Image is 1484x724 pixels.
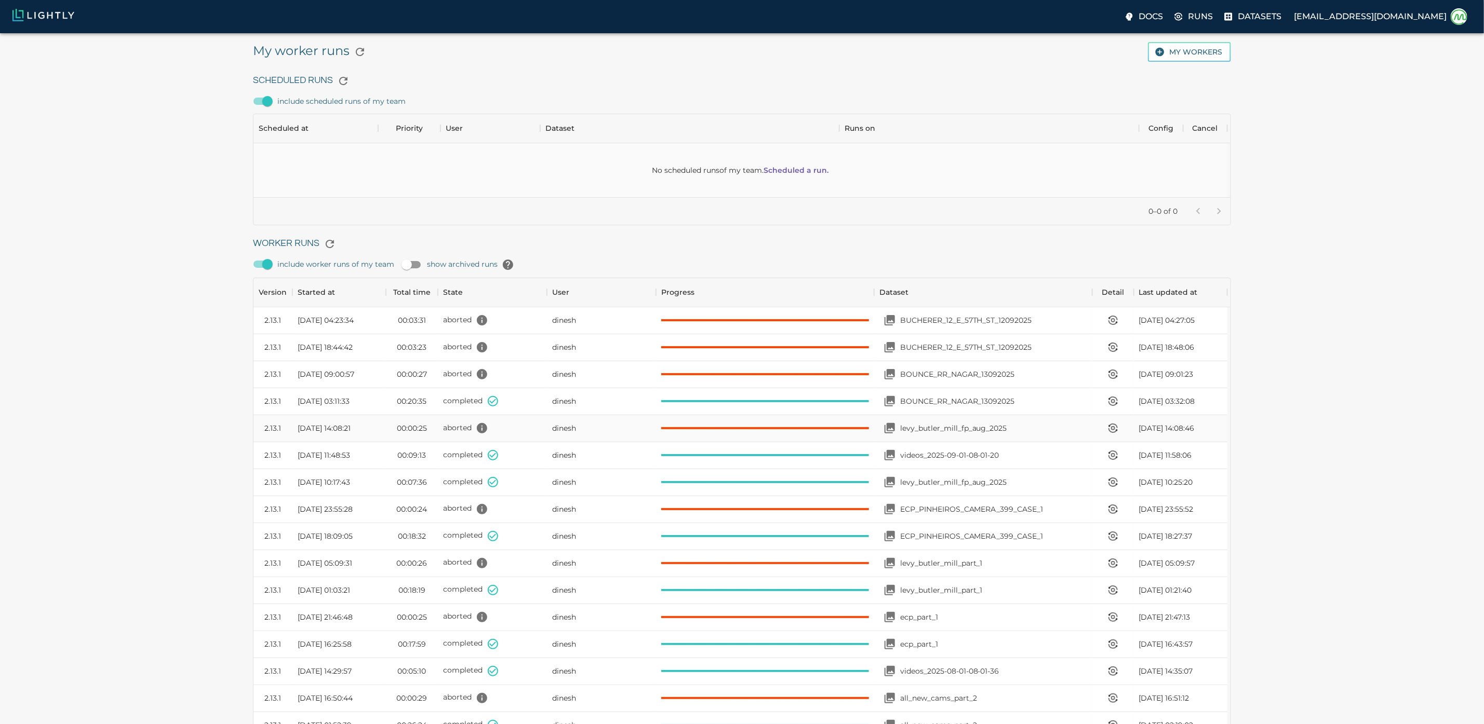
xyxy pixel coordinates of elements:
[427,254,518,275] span: show archived runs
[264,639,281,649] div: 2.13.1
[1451,8,1467,25] img: Dinesh T
[1139,666,1193,676] span: [DATE] 14:35:07
[1103,526,1124,547] button: View worker run detail
[900,558,983,568] p: levy_butler_mill_part_1
[900,423,1007,433] p: levy_butler_mill_fp_aug_2025
[264,504,281,514] div: 2.13.1
[253,42,370,62] h5: My worker runs
[879,364,900,385] button: Open your dataset BOUNCE_RR_NAGAR_13092025
[1103,391,1124,412] button: View worker run detail
[443,693,472,702] span: aborted
[900,342,1032,352] p: BUCHERER_12_E_57TH_ST_12092025
[259,278,287,307] div: Version
[879,472,1007,493] a: Open your dataset levy_butler_mill_fp_aug_2025levy_butler_mill_fp_aug_2025
[483,634,503,654] button: State set to COMPLETED
[298,477,350,487] span: [DATE] 10:17:43
[900,396,1015,406] p: BOUNCE_RR_NAGAR_13092025
[472,607,492,627] button: No new videos to process in input datasource 'gs://need-annotation-mldata'! All videos have alrea...
[1103,553,1124,573] button: View worker run detail
[397,450,426,460] time: 00:09:13
[1139,531,1193,541] span: [DATE] 18:27:37
[552,477,576,487] span: Dinesh T (Moii)
[498,254,518,275] button: help
[1103,688,1124,708] button: View worker run detail
[879,278,908,307] div: Dataset
[443,423,472,432] span: aborted
[443,504,472,513] span: aborted
[1139,315,1195,325] span: [DATE] 04:27:05
[1139,10,1163,23] p: Docs
[552,531,576,541] span: Dinesh T (Moii)
[440,114,540,143] div: User
[1139,396,1195,406] span: [DATE] 03:32:08
[1139,504,1194,514] span: [DATE] 23:55:52
[839,114,1139,143] div: Runs on
[1221,7,1286,26] label: Datasets
[483,526,503,547] button: State set to COMPLETED
[443,585,483,594] span: completed
[472,418,492,439] button: No new videos to process in input datasource 'gs://need-annotation-mldata'! All videos have alrea...
[1188,10,1213,23] p: Runs
[397,666,426,676] time: 00:05:10
[1122,7,1167,26] label: Docs
[378,114,440,143] div: Priority
[879,418,900,439] button: Open your dataset levy_butler_mill_fp_aug_2025
[1103,472,1124,493] button: View worker run detail
[483,472,503,493] button: State set to COMPLETED
[298,423,351,433] span: [DATE] 14:08:21
[398,531,426,541] time: 00:18:32
[879,337,1032,358] a: Open your dataset BUCHERER_12_E_57TH_ST_12092025BUCHERER_12_E_57TH_ST_12092025
[443,278,463,307] div: State
[879,607,900,627] button: Open your dataset ecp_part_1
[1139,585,1192,595] span: [DATE] 01:21:40
[879,391,1015,412] a: Open your dataset BOUNCE_RR_NAGAR_13092025BOUNCE_RR_NAGAR_13092025
[900,504,1044,514] p: ECP_PINHEIROS_CAMERA_399_CASE_1
[259,114,309,143] div: Scheduled at
[1139,423,1195,433] span: [DATE] 14:08:46
[652,143,828,197] div: No scheduled runs of my team .
[264,612,281,622] div: 2.13.1
[1103,364,1124,385] button: View worker run detail
[1102,278,1124,307] div: Detail
[264,342,281,352] div: 2.13.1
[483,391,503,412] button: State set to COMPLETED
[264,666,281,676] div: 2.13.1
[1139,369,1194,379] span: [DATE] 09:01:23
[879,310,1032,331] a: Open your dataset BUCHERER_12_E_57TH_ST_12092025BUCHERER_12_E_57TH_ST_12092025
[298,558,352,568] span: [DATE] 05:09:31
[443,477,483,486] span: completed
[879,472,900,493] button: Open your dataset levy_butler_mill_fp_aug_2025
[386,278,438,307] div: Total time
[1139,639,1193,649] span: [DATE] 16:43:57
[298,585,350,595] span: [DATE] 01:03:21
[1139,477,1193,487] span: [DATE] 10:25:20
[398,585,425,595] time: 00:18:19
[438,278,547,307] div: State
[900,315,1032,325] p: BUCHERER_12_E_57TH_ST_12092025
[1290,5,1472,28] label: [EMAIL_ADDRESS][DOMAIN_NAME]Dinesh T
[298,666,352,676] span: [DATE] 14:29:57
[1103,607,1124,627] button: View worker run detail
[298,531,353,541] span: [DATE] 18:09:05
[661,278,694,307] div: Progress
[1171,7,1217,26] label: Runs
[298,396,350,406] span: [DATE] 03:11:33
[443,315,472,324] span: aborted
[879,445,999,466] a: Open your dataset videos_2025-09-01-08-01-20videos_2025-09-01-08-01-20
[879,580,900,600] button: Open your dataset levy_butler_mill_part_1
[552,666,576,676] span: Dinesh T (Moii)
[900,639,938,649] p: ecp_part_1
[552,342,576,352] span: Dinesh T (Moii)
[472,310,492,331] button: For task 'yolov8_detection', 17103 out of 17103 predictions are invalid.
[472,337,492,358] button: For task 'yolov8_detection', 17103 out of 17103 predictions are invalid.
[397,612,427,622] time: 00:00:25
[1193,114,1218,143] div: Cancel
[298,315,354,325] span: [DATE] 04:23:34
[443,369,472,378] span: aborted
[1148,42,1231,62] button: My workers
[396,504,427,514] time: 00:00:24
[253,278,292,307] div: Version
[443,639,483,648] span: completed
